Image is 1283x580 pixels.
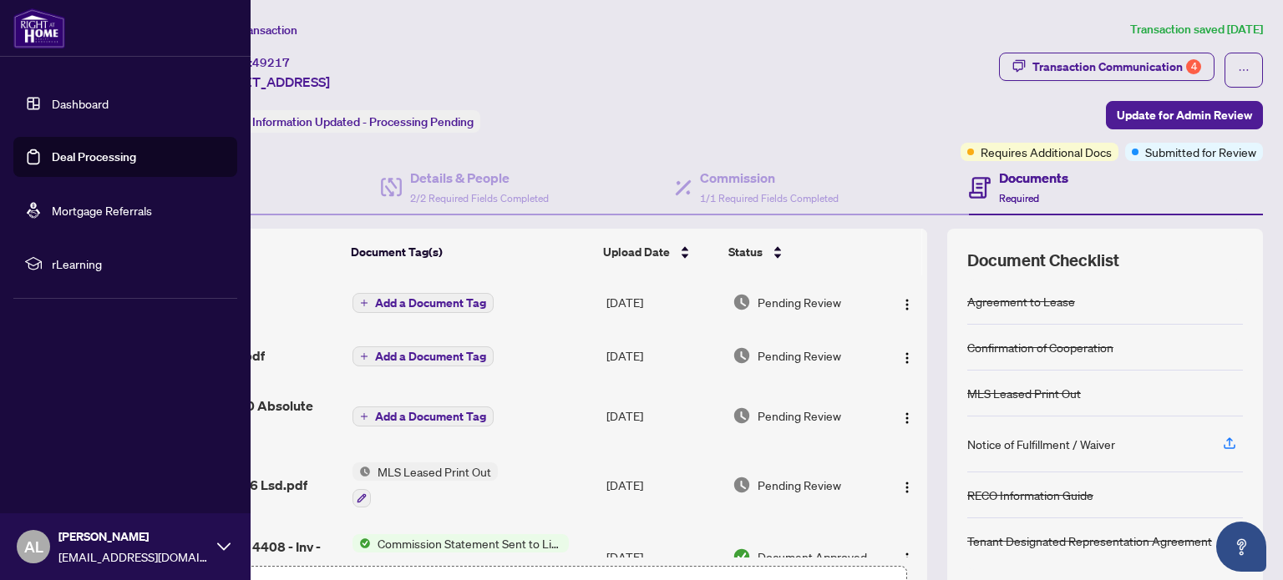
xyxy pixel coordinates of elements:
button: Status IconCommission Statement Sent to Listing Brokerage [352,534,569,579]
h4: Details & People [410,168,549,188]
span: Commission Statement Sent to Listing Brokerage [371,534,569,552]
span: Pending Review [758,293,841,311]
span: Document Approved [758,547,867,566]
div: Transaction Communication [1032,53,1201,80]
img: Logo [900,552,914,565]
th: Status [722,229,878,275]
button: Logo [894,402,920,429]
span: AL [24,535,43,558]
button: Add a Document Tag [352,345,494,367]
span: Required [999,192,1039,204]
img: Document Status [733,476,751,494]
button: Logo [894,342,920,369]
span: 2/2 Required Fields Completed [410,192,549,204]
button: Status IconMLS Leased Print Out [352,462,498,507]
span: Status [728,243,763,261]
td: [DATE] [600,449,726,521]
img: Logo [900,481,914,494]
span: plus [360,299,368,307]
button: Add a Document Tag [352,293,494,313]
div: MLS Leased Print Out [967,384,1081,402]
img: Document Status [733,547,751,566]
img: Status Icon [352,534,371,552]
span: 49217 [252,55,290,70]
button: Transaction Communication4 [999,53,1215,81]
img: Document Status [733,406,751,425]
span: Pending Review [758,346,841,365]
img: Document Status [733,293,751,311]
span: [PERSON_NAME] [58,527,209,546]
span: Add a Document Tag [375,351,486,362]
span: Requires Additional Docs [981,143,1112,161]
td: [DATE] [600,329,726,382]
a: Deal Processing [52,149,136,164]
button: Open asap [1216,522,1266,572]
span: rLearning [52,255,226,273]
button: Add a Document Tag [352,292,494,314]
div: Tenant Designated Representation Agreement [967,532,1212,550]
span: 1/1 Required Fields Completed [700,192,839,204]
img: Document Status [733,346,751,365]
span: [STREET_ADDRESS] [207,72,330,92]
span: plus [360,352,368,361]
span: Information Updated - Processing Pending [252,114,474,129]
img: Logo [900,411,914,425]
div: Agreement to Lease [967,292,1075,310]
span: MLS Leased Print Out [371,462,498,481]
h4: Commission [700,168,839,188]
span: plus [360,412,368,421]
span: Submitted for Review [1145,143,1256,161]
img: logo [13,8,65,48]
span: ellipsis [1238,64,1250,76]
h4: Documents [999,168,1068,188]
div: 4 [1186,59,1201,74]
span: Update for Admin Review [1117,102,1252,129]
button: Add a Document Tag [352,346,494,366]
button: Add a Document Tag [352,406,494,426]
button: Logo [894,543,920,570]
span: View Transaction [208,23,297,38]
span: Add a Document Tag [375,411,486,422]
img: Logo [900,298,914,311]
th: Upload Date [596,229,721,275]
div: Notice of Fulfillment / Waiver [967,435,1115,453]
img: Logo [900,351,914,365]
div: RECO Information Guide [967,486,1093,504]
span: Pending Review [758,476,841,494]
span: Document Checklist [967,249,1119,272]
a: Dashboard [52,96,109,111]
button: Logo [894,289,920,315]
span: [EMAIL_ADDRESS][DOMAIN_NAME] [58,547,209,566]
button: Update for Admin Review [1106,101,1263,129]
button: Add a Document Tag [352,406,494,427]
button: Logo [894,472,920,498]
span: Upload Date [603,243,670,261]
th: Document Tag(s) [344,229,597,275]
td: [DATE] [600,382,726,449]
img: Status Icon [352,462,371,481]
span: Add a Document Tag [375,297,486,309]
div: Confirmation of Cooperation [967,338,1113,356]
div: Status: [207,110,480,133]
td: [DATE] [600,275,726,329]
article: Transaction saved [DATE] [1130,20,1263,39]
span: Pending Review [758,406,841,425]
a: Mortgage Referrals [52,203,152,218]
